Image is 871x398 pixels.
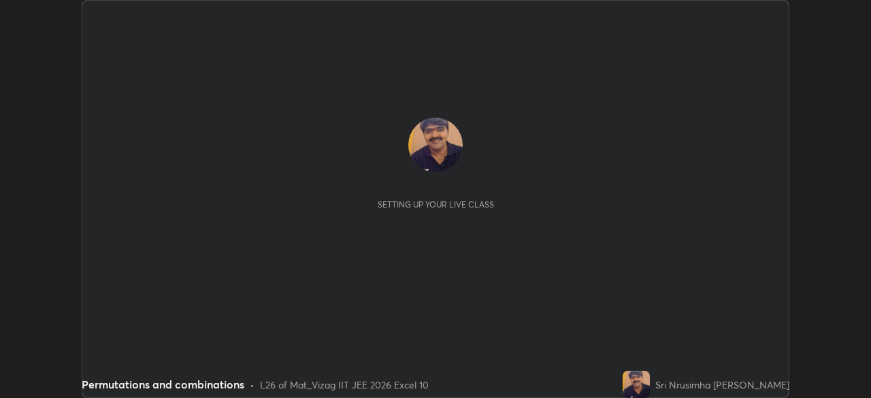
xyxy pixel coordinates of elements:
[82,376,244,393] div: Permutations and combinations
[260,378,429,392] div: L26 of Mat_Vizag IIT JEE 2026 Excel 10
[408,118,463,172] img: f54d720e133a4ee1b1c0d1ef8fff5f48.jpg
[378,199,494,210] div: Setting up your live class
[655,378,789,392] div: Sri Nrusimha [PERSON_NAME]
[250,378,254,392] div: •
[623,371,650,398] img: f54d720e133a4ee1b1c0d1ef8fff5f48.jpg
